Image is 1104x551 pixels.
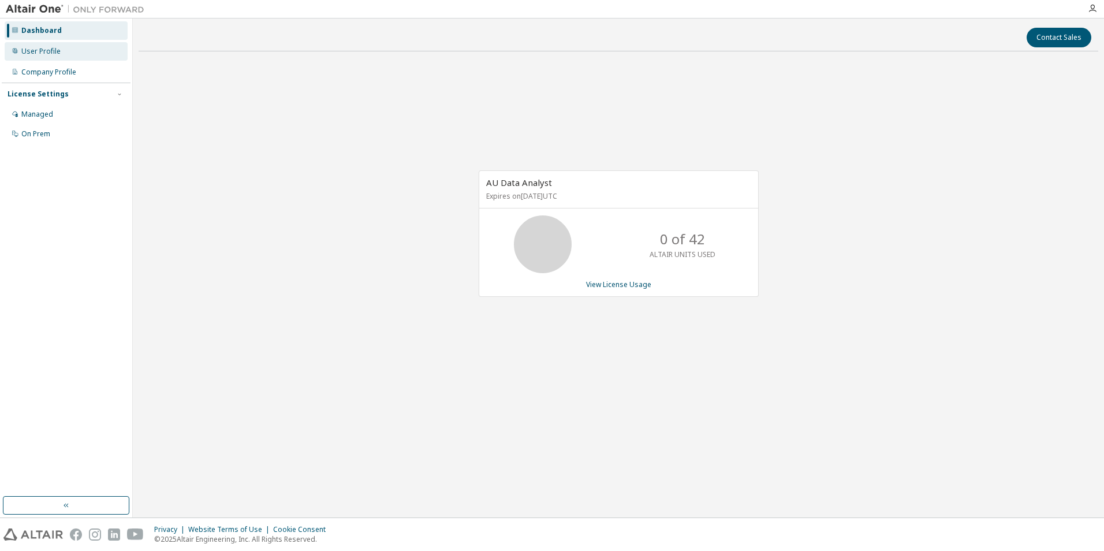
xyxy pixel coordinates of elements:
img: linkedin.svg [108,528,120,541]
div: Dashboard [21,26,62,35]
p: © 2025 Altair Engineering, Inc. All Rights Reserved. [154,534,333,544]
img: facebook.svg [70,528,82,541]
div: Privacy [154,525,188,534]
img: altair_logo.svg [3,528,63,541]
div: Cookie Consent [273,525,333,534]
img: Altair One [6,3,150,15]
p: ALTAIR UNITS USED [650,250,715,259]
img: youtube.svg [127,528,144,541]
div: On Prem [21,129,50,139]
div: Company Profile [21,68,76,77]
button: Contact Sales [1027,28,1091,47]
div: User Profile [21,47,61,56]
div: Website Terms of Use [188,525,273,534]
p: Expires on [DATE] UTC [486,191,748,201]
a: View License Usage [586,280,651,289]
p: 0 of 42 [660,229,705,249]
span: AU Data Analyst [486,177,552,188]
div: Managed [21,110,53,119]
img: instagram.svg [89,528,101,541]
div: License Settings [8,90,69,99]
